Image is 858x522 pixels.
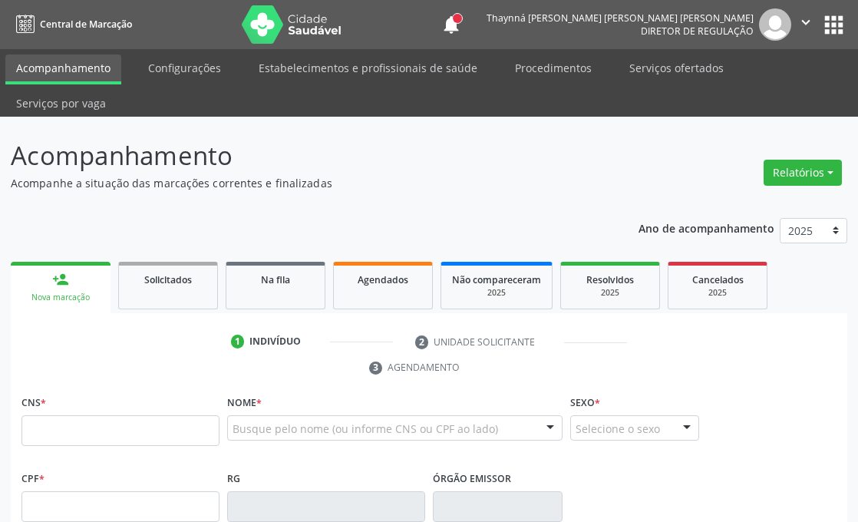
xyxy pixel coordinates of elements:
label: CNS [21,391,46,415]
a: Configurações [137,55,232,81]
div: Thaynná [PERSON_NAME] [PERSON_NAME] [PERSON_NAME] [487,12,754,25]
div: 2025 [452,287,541,299]
div: 2025 [572,287,648,299]
span: Não compareceram [452,273,541,286]
p: Acompanhe a situação das marcações correntes e finalizadas [11,175,596,191]
span: Busque pelo nome (ou informe CNS ou CPF ao lado) [233,421,498,437]
div: 1 [231,335,245,349]
i:  [797,14,814,31]
a: Estabelecimentos e profissionais de saúde [248,55,488,81]
a: Serviços por vaga [5,90,117,117]
span: Cancelados [692,273,744,286]
a: Acompanhamento [5,55,121,84]
a: Serviços ofertados [619,55,734,81]
img: img [759,8,791,41]
span: Selecione o sexo [576,421,660,437]
span: Diretor de regulação [641,25,754,38]
button: notifications [441,14,462,35]
label: Órgão emissor [433,467,511,491]
div: Nova marcação [21,292,100,303]
p: Ano de acompanhamento [639,218,774,237]
p: Acompanhamento [11,137,596,175]
span: Resolvidos [586,273,634,286]
a: Procedimentos [504,55,602,81]
label: Nome [227,391,262,415]
label: Sexo [570,391,600,415]
div: person_add [52,271,69,288]
span: Central de Marcação [40,18,132,31]
span: Agendados [358,273,408,286]
a: Central de Marcação [11,12,132,37]
button: Relatórios [764,160,842,186]
span: Solicitados [144,273,192,286]
button:  [791,8,820,41]
button: apps [820,12,847,38]
span: Na fila [261,273,290,286]
div: 2025 [679,287,756,299]
div: Indivíduo [249,335,301,349]
label: RG [227,467,240,491]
